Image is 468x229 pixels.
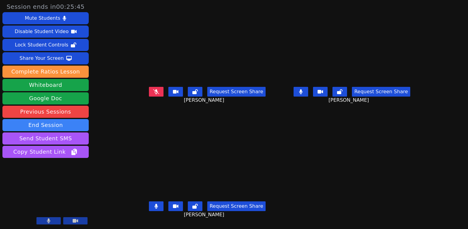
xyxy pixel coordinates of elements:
div: Disable Student Video [15,27,68,36]
time: 00:25:45 [56,3,85,10]
div: Mute Students [25,13,60,23]
a: Previous Sessions [2,106,89,118]
div: Share Your Screen [19,53,64,63]
button: Mute Students [2,12,89,24]
span: Copy Student Link [13,148,78,156]
button: Lock Student Controls [2,39,89,51]
button: Send Student SMS [2,132,89,145]
a: Google Doc [2,92,89,104]
button: Disable Student Video [2,26,89,38]
span: [PERSON_NAME] [329,97,370,104]
button: Whiteboard [2,79,89,91]
span: Session ends in [7,2,85,11]
button: Complete Ratios Lesson [2,66,89,78]
button: Request Screen Share [207,201,266,211]
button: Copy Student Link [2,146,89,158]
button: End Session [2,119,89,131]
div: Lock Student Controls [15,40,68,50]
button: Request Screen Share [352,87,410,97]
span: [PERSON_NAME] [184,211,226,218]
button: Share Your Screen [2,52,89,64]
span: [PERSON_NAME] [184,97,226,104]
button: Request Screen Share [207,87,266,97]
